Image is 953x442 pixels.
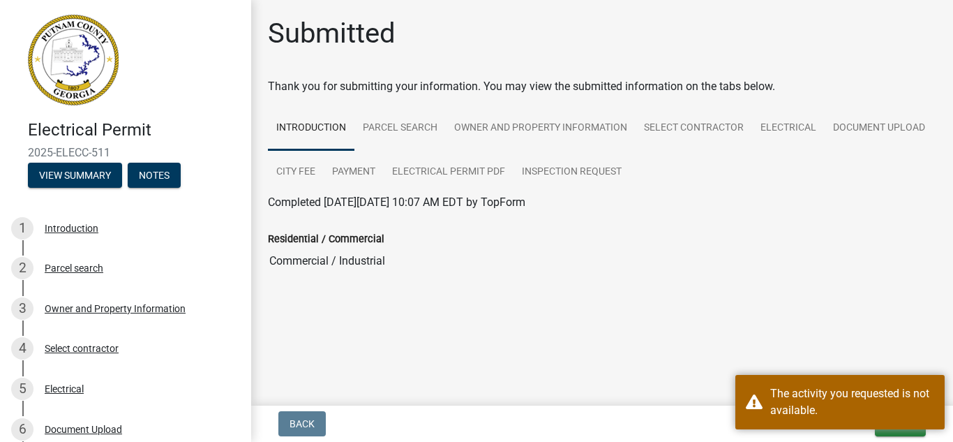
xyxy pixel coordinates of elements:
[28,170,122,182] wm-modal-confirm: Summary
[28,15,119,105] img: Putnam County, Georgia
[268,17,396,50] h1: Submitted
[268,78,936,95] div: Thank you for submitting your information. You may view the submitted information on the tabs below.
[45,304,186,314] div: Owner and Property Information
[825,106,933,151] a: Document Upload
[45,425,122,434] div: Document Upload
[45,384,84,394] div: Electrical
[28,120,240,140] h4: Electrical Permit
[770,385,934,419] div: The activity you requested is not available.
[752,106,825,151] a: Electrical
[354,106,446,151] a: Parcel search
[268,150,324,195] a: City Fee
[268,106,354,151] a: Introduction
[128,170,181,182] wm-modal-confirm: Notes
[45,223,98,233] div: Introduction
[11,337,33,360] div: 4
[446,106,636,151] a: Owner and Property Information
[513,150,630,195] a: Inspection Request
[11,257,33,279] div: 2
[11,217,33,240] div: 1
[268,196,525,209] span: Completed [DATE][DATE] 10:07 AM EDT by TopForm
[28,146,223,159] span: 2025-ELECC-511
[268,235,384,244] label: Residential / Commercial
[28,163,122,188] button: View Summary
[278,411,326,436] button: Back
[11,418,33,441] div: 6
[290,418,315,429] span: Back
[128,163,181,188] button: Notes
[636,106,752,151] a: Select contractor
[384,150,513,195] a: Electrical Permit PDF
[45,344,119,353] div: Select contractor
[324,150,384,195] a: Payment
[45,263,103,273] div: Parcel search
[11,297,33,320] div: 3
[11,378,33,400] div: 5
